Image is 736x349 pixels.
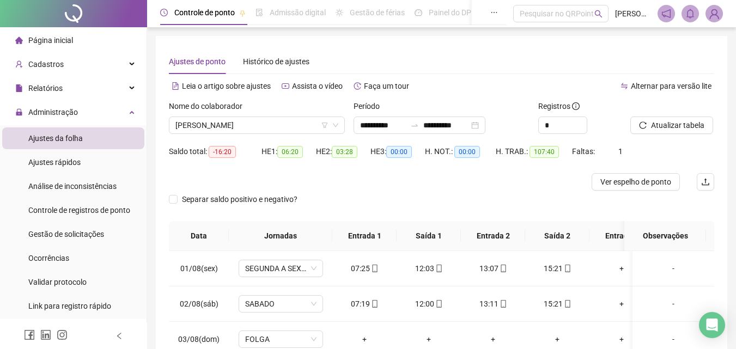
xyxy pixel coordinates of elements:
[525,221,589,251] th: Saída 2
[28,134,83,143] span: Ajustes da folha
[498,300,507,308] span: mobile
[169,145,261,158] div: Saldo total:
[454,146,480,158] span: 00:00
[530,146,559,158] span: 107:40
[699,312,725,338] div: Open Intercom Messenger
[618,147,623,156] span: 1
[245,260,317,277] span: SEGUNDA A SEXTA
[624,221,706,251] th: Observações
[57,329,68,340] span: instagram
[410,121,419,130] span: to
[600,176,671,188] span: Ver espelho de ponto
[15,60,23,68] span: user-add
[621,82,628,90] span: swap
[461,221,525,251] th: Entrada 2
[292,82,343,90] span: Assista o vídeo
[661,9,671,19] span: notification
[641,298,705,310] div: -
[354,100,387,112] label: Período
[685,9,695,19] span: bell
[15,108,23,116] span: lock
[282,82,289,90] span: youtube
[28,84,63,93] span: Relatórios
[270,8,326,17] span: Admissão digital
[243,57,309,66] span: Histórico de ajustes
[429,8,471,17] span: Painel do DP
[572,147,597,156] span: Faltas:
[410,121,419,130] span: swap-right
[598,262,645,274] div: +
[169,221,229,251] th: Data
[169,100,250,112] label: Nome do colaborador
[415,9,422,16] span: dashboard
[594,10,603,18] span: search
[706,5,722,22] img: 36157
[40,329,51,340] span: linkedin
[28,182,117,191] span: Análise de inconsistências
[405,298,452,310] div: 12:00
[229,221,332,251] th: Jornadas
[405,262,452,274] div: 12:03
[239,10,246,16] span: pushpin
[28,302,111,310] span: Link para registro rápido
[180,299,218,308] span: 02/08(sáb)
[641,262,705,274] div: -
[370,265,379,272] span: mobile
[174,8,235,17] span: Controle de ponto
[598,298,645,310] div: +
[172,82,179,90] span: file-text
[256,9,263,16] span: file-done
[182,82,271,90] span: Leia o artigo sobre ajustes
[370,145,425,158] div: HE 3:
[332,146,357,158] span: 03:28
[651,119,704,131] span: Atualizar tabela
[316,145,370,158] div: HE 2:
[180,264,218,273] span: 01/08(sex)
[639,121,647,129] span: reload
[563,300,571,308] span: mobile
[341,333,388,345] div: +
[386,146,412,158] span: 00:00
[592,173,680,191] button: Ver espelho de ponto
[434,300,443,308] span: mobile
[277,146,303,158] span: 06:20
[534,333,581,345] div: +
[405,333,452,345] div: +
[15,84,23,92] span: file
[534,262,581,274] div: 15:21
[28,230,104,238] span: Gestão de solicitações
[28,254,69,262] span: Ocorrências
[350,8,405,17] span: Gestão de férias
[538,100,580,112] span: Registros
[178,193,302,205] span: Separar saldo positivo e negativo?
[332,221,397,251] th: Entrada 1
[341,298,388,310] div: 07:19
[332,122,339,128] span: down
[631,82,711,90] span: Alternar para versão lite
[534,298,581,310] div: 15:21
[615,8,651,20] span: [PERSON_NAME]
[115,332,123,340] span: left
[15,36,23,44] span: home
[563,265,571,272] span: mobile
[245,296,317,312] span: SABADO
[261,145,316,158] div: HE 1:
[175,117,338,133] span: ALESSANDRA DA SILVA PEÇANHA
[701,177,710,186] span: upload
[209,146,236,158] span: -16:20
[498,265,507,272] span: mobile
[470,262,516,274] div: 13:07
[28,278,87,286] span: Validar protocolo
[24,329,35,340] span: facebook
[572,102,580,110] span: info-circle
[169,57,226,66] span: Ajustes de ponto
[598,333,645,345] div: +
[434,265,443,272] span: mobile
[28,36,73,45] span: Página inicial
[633,230,697,242] span: Observações
[341,262,388,274] div: 07:25
[28,60,64,69] span: Cadastros
[28,108,78,117] span: Administração
[397,221,461,251] th: Saída 1
[28,206,130,215] span: Controle de registros de ponto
